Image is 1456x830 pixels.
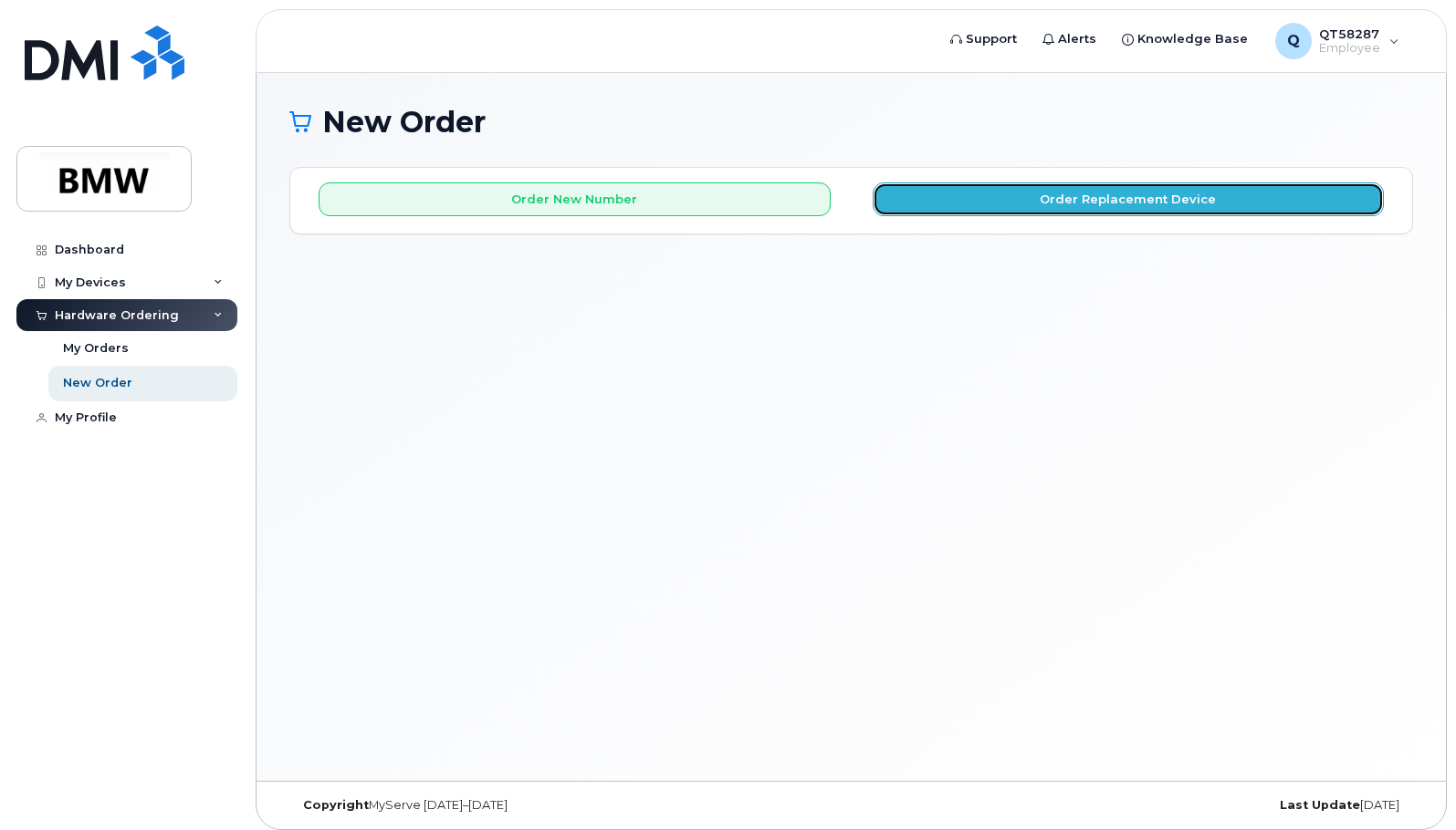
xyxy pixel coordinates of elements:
[303,798,369,812] strong: Copyright
[1039,798,1413,813] div: [DATE]
[873,182,1385,216] button: Order Replacement Device
[289,798,664,813] div: MyServe [DATE]–[DATE]
[319,182,831,216] button: Order New Number
[1377,751,1442,816] iframe: Messenger Launcher
[289,106,1413,138] h1: New Order
[1280,798,1360,812] strong: Last Update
